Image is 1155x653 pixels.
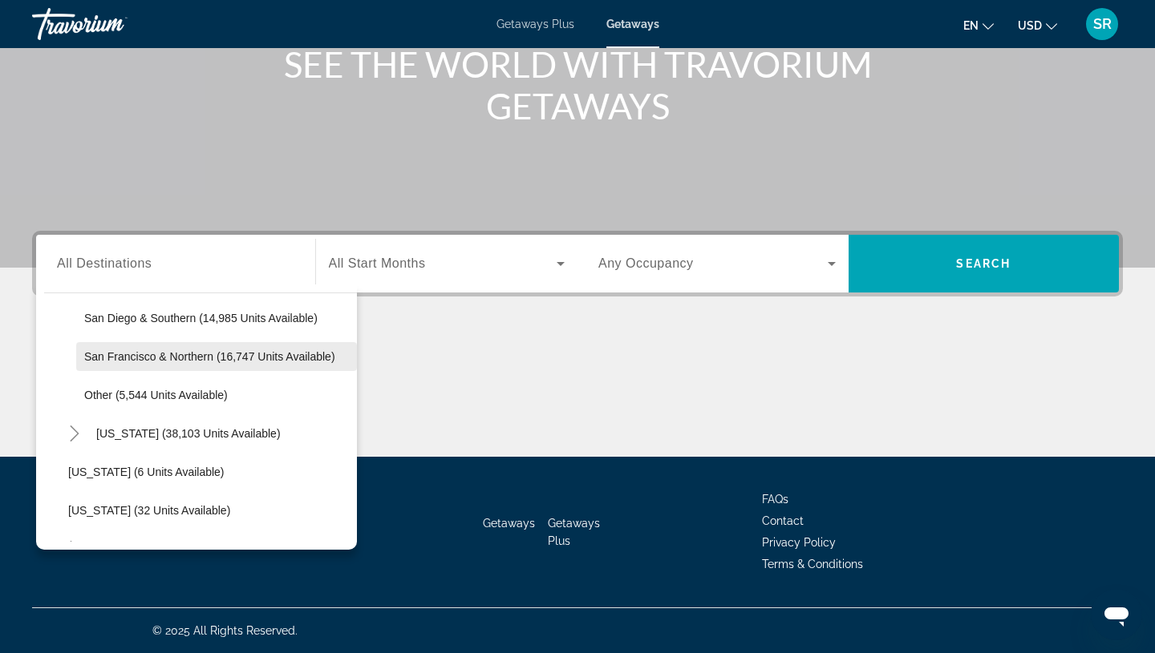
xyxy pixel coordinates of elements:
button: [US_STATE] (32 units available) [60,496,357,525]
button: San Francisco & Northern (16,747 units available) [76,342,357,371]
button: Change language [963,14,994,37]
button: [US_STATE] (38,103 units available) [88,419,357,448]
button: User Menu [1081,7,1123,41]
span: SR [1093,16,1112,32]
a: Getaways Plus [496,18,574,30]
span: San Francisco & Northern (16,747 units available) [84,350,335,363]
button: [US_STATE] (6 units available) [60,458,357,486]
span: en [963,19,979,32]
iframe: Button to launch messaging window [1091,589,1142,640]
button: Change currency [1018,14,1057,37]
div: Search widget [36,235,1119,292]
a: Terms & Conditions [762,558,863,570]
button: Other (5,544 units available) [76,381,357,409]
a: Travorium [32,3,192,45]
a: Getaways Plus [548,517,600,547]
a: Getaways [483,517,535,530]
span: All Destinations [57,256,152,270]
button: San Diego & Southern (14,985 units available) [76,304,357,333]
button: Toggle Florida (217,478 units available) [60,535,88,563]
button: [US_STATE] (217,478 units available) [88,534,357,563]
a: FAQs [762,493,788,506]
span: [US_STATE] (38,103 units available) [96,427,281,440]
button: Toggle Colorado (38,103 units available) [60,420,88,448]
button: [GEOGRAPHIC_DATA] (5,892 units available) [76,265,357,294]
a: Privacy Policy [762,536,836,549]
span: Any Occupancy [598,256,694,270]
span: All Start Months [329,256,426,270]
h1: SEE THE WORLD WITH TRAVORIUM GETAWAYS [277,43,878,127]
a: Getaways [606,18,659,30]
span: San Diego & Southern (14,985 units available) [84,312,318,324]
span: © 2025 All Rights Reserved. [152,624,298,637]
span: USD [1018,19,1042,32]
span: [US_STATE] (6 units available) [68,466,225,478]
button: Search [849,235,1120,292]
span: Other (5,544 units available) [84,389,228,401]
span: Search [956,257,1011,270]
span: [US_STATE] (32 units available) [68,504,230,517]
a: Contact [762,514,804,527]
